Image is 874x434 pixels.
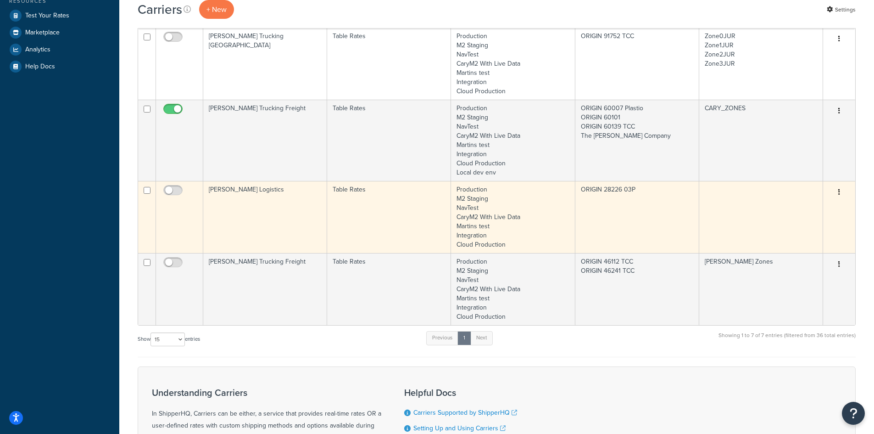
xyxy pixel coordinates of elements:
[718,330,856,350] div: Showing 1 to 7 of 7 entries (filtered from 36 total entries)
[138,0,182,18] h1: Carriers
[575,28,699,100] td: ORIGIN 91752 TCC
[7,7,112,24] a: Test Your Rates
[327,28,451,100] td: Table Rates
[842,402,865,425] button: Open Resource Center
[451,181,575,253] td: Production M2 Staging NavTest CaryM2 With Live Data Martins test Integration Cloud Production
[575,100,699,181] td: ORIGIN 60007 Plastio ORIGIN 60101 ORIGIN 60139 TCC The [PERSON_NAME] Company
[203,28,327,100] td: [PERSON_NAME] Trucking [GEOGRAPHIC_DATA]
[575,181,699,253] td: ORIGIN 28226 03P
[827,3,856,16] a: Settings
[203,100,327,181] td: [PERSON_NAME] Trucking Freight
[426,331,458,345] a: Previous
[699,253,823,325] td: [PERSON_NAME] Zones
[7,58,112,75] a: Help Docs
[413,408,517,417] a: Carriers Supported by ShipperHQ
[327,253,451,325] td: Table Rates
[457,331,471,345] a: 1
[404,388,524,398] h3: Helpful Docs
[150,333,185,346] select: Showentries
[152,388,381,398] h3: Understanding Carriers
[138,333,200,346] label: Show entries
[699,28,823,100] td: Zone0JUR Zone1JUR Zone2JUR Zone3JUR
[451,28,575,100] td: Production M2 Staging NavTest CaryM2 With Live Data Martins test Integration Cloud Production
[470,331,493,345] a: Next
[451,253,575,325] td: Production M2 Staging NavTest CaryM2 With Live Data Martins test Integration Cloud Production
[575,253,699,325] td: ORIGIN 46112 TCC ORIGIN 46241 TCC
[699,100,823,181] td: CARY_ZONES
[327,100,451,181] td: Table Rates
[327,181,451,253] td: Table Rates
[203,253,327,325] td: [PERSON_NAME] Trucking Freight
[25,12,69,20] span: Test Your Rates
[7,41,112,58] a: Analytics
[7,24,112,41] a: Marketplace
[25,46,50,54] span: Analytics
[25,63,55,71] span: Help Docs
[203,181,327,253] td: [PERSON_NAME] Logistics
[25,29,60,37] span: Marketplace
[413,423,506,433] a: Setting Up and Using Carriers
[451,100,575,181] td: Production M2 Staging NavTest CaryM2 With Live Data Martins test Integration Cloud Production Loc...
